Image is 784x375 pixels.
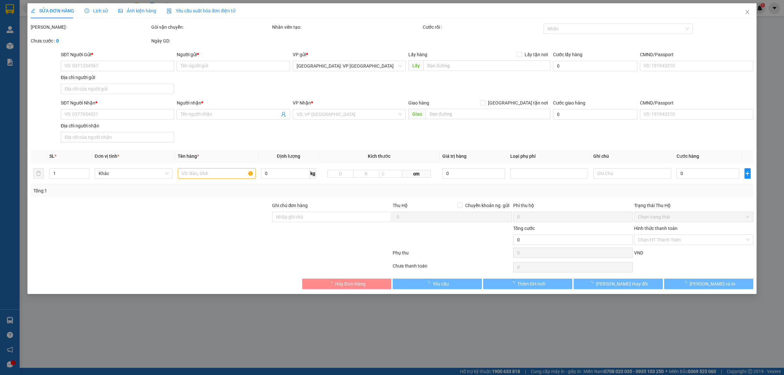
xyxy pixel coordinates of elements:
div: Người gửi [177,51,290,58]
div: CMND/Passport [640,99,753,106]
span: kg [310,168,316,179]
input: Ghi chú đơn hàng [272,212,391,222]
div: [PERSON_NAME]: [31,24,150,31]
span: loading [426,281,433,286]
span: Yêu cầu [433,280,449,287]
input: R [353,170,379,178]
span: Đơn vị tính [95,154,119,159]
input: Cước giao hàng [553,109,637,120]
div: SĐT Người Gửi [61,51,174,58]
label: Cước giao hàng [553,100,585,106]
span: Thu Hộ [393,203,408,208]
span: Yêu cầu xuất hóa đơn điện tử [167,8,236,13]
span: SL [49,154,55,159]
span: edit [31,8,35,13]
span: loading [682,281,690,286]
div: Gói vận chuyển: [151,24,270,31]
span: Giá trị hàng [442,154,466,159]
span: Hủy Đơn Hàng [335,280,365,287]
th: Loại phụ phí [508,150,591,163]
div: Ngày GD: [151,37,270,44]
label: Ghi chú đơn hàng [272,203,308,208]
span: Tổng cước [513,226,535,231]
div: Chưa thanh toán [392,262,513,274]
input: Địa chỉ của người gửi [61,84,174,94]
button: [PERSON_NAME] thay đổi [574,279,663,289]
span: Định lượng [277,154,300,159]
span: Kích thước [368,154,390,159]
input: Ghi Chú [593,168,671,179]
span: [GEOGRAPHIC_DATA] tận nơi [485,99,550,106]
label: Cước lấy hàng [553,52,582,57]
input: Dọc đường [423,60,550,71]
span: Cước hàng [677,154,699,159]
span: loading [589,281,596,286]
span: Lấy tận nơi [522,51,550,58]
span: Lịch sử [85,8,108,13]
div: Phí thu hộ [513,202,632,212]
button: Hủy Đơn Hàng [302,279,391,289]
button: plus [744,168,751,179]
span: loading [328,281,335,286]
div: Địa chỉ người nhận [61,122,174,129]
button: delete [33,168,44,179]
span: SỬA ĐƠN HÀNG [31,8,74,13]
span: Chọn trạng thái [638,212,749,222]
span: Ảnh kiện hàng [118,8,156,13]
span: clock-circle [85,8,89,13]
button: Yêu cầu [393,279,482,289]
span: picture [118,8,123,13]
b: 0 [56,38,59,43]
button: Thêm ĐH mới [483,279,572,289]
span: Thêm ĐH mới [517,280,545,287]
input: VD: Bàn, Ghế [178,168,255,179]
span: close [745,9,750,15]
span: Hà Nội: VP Long Biên [297,61,402,71]
div: Người nhận [177,99,290,106]
img: icon [167,8,172,14]
label: Hình thức thanh toán [634,226,678,231]
div: CMND/Passport [640,51,753,58]
div: Nhân viên tạo: [272,24,422,31]
div: SĐT Người Nhận [61,99,174,106]
span: Tên hàng [178,154,199,159]
span: user-add [281,112,286,117]
span: VP Nhận [293,100,311,106]
input: D [327,170,353,178]
input: C [379,170,402,178]
button: Close [738,3,757,22]
input: Địa chỉ của người nhận [61,132,174,142]
button: [PERSON_NAME] và In [664,279,753,289]
input: Cước lấy hàng [553,61,637,71]
span: Khác [99,169,169,178]
th: Ghi chú [591,150,674,163]
div: VP gửi [293,51,406,58]
div: Địa chỉ người gửi [61,74,174,81]
span: Lấy [408,60,423,71]
div: Chưa cước : [31,37,150,44]
span: plus [745,171,750,176]
div: Cước rồi : [423,24,542,31]
span: cm [402,170,431,178]
span: Chuyển khoản ng. gửi [463,202,512,209]
span: loading [510,281,517,286]
span: [PERSON_NAME] và In [690,280,735,287]
div: Phụ thu [392,249,513,261]
input: Dọc đường [426,109,550,119]
span: Giao hàng [408,100,429,106]
span: VND [634,250,643,255]
div: Trạng thái Thu Hộ [634,202,753,209]
span: Giao [408,109,426,119]
div: Tổng: 1 [33,187,302,194]
span: [PERSON_NAME] thay đổi [596,280,648,287]
span: Lấy hàng [408,52,427,57]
